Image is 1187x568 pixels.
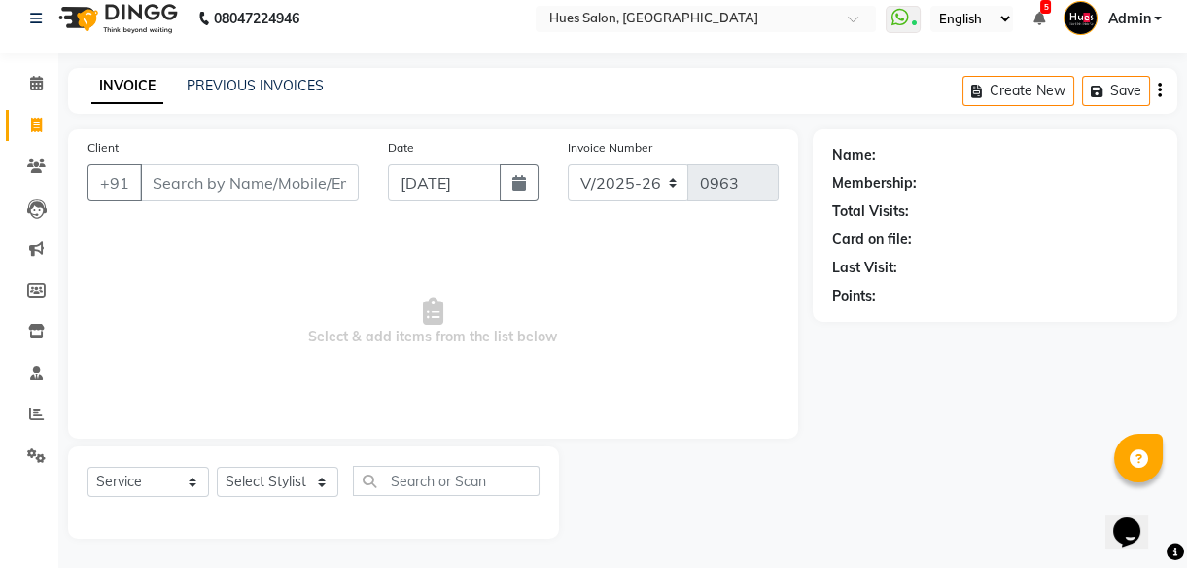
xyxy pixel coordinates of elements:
[832,230,912,250] div: Card on file:
[140,164,359,201] input: Search by Name/Mobile/Email/Code
[87,225,779,419] span: Select & add items from the list below
[832,201,909,222] div: Total Visits:
[87,164,142,201] button: +91
[962,76,1074,106] button: Create New
[1032,10,1044,27] a: 5
[353,466,540,496] input: Search or Scan
[832,286,876,306] div: Points:
[1082,76,1150,106] button: Save
[87,139,119,157] label: Client
[832,145,876,165] div: Name:
[1064,1,1098,35] img: Admin
[832,173,917,194] div: Membership:
[832,258,897,278] div: Last Visit:
[568,139,652,157] label: Invoice Number
[91,69,163,104] a: INVOICE
[1107,9,1150,29] span: Admin
[187,77,324,94] a: PREVIOUS INVOICES
[1105,490,1168,549] iframe: chat widget
[388,139,414,157] label: Date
